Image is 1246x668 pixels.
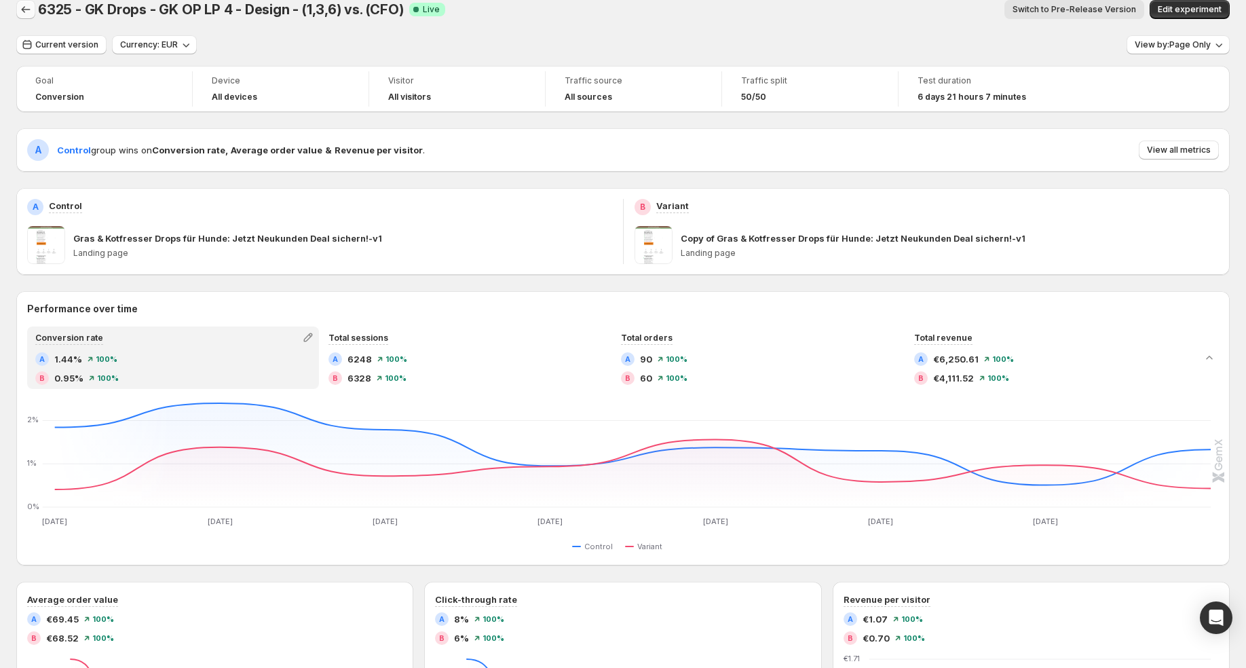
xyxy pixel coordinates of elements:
[423,4,440,15] span: Live
[212,74,350,104] a: DeviceAll devices
[57,145,91,155] span: Control
[483,634,504,642] span: 100 %
[537,517,563,526] text: [DATE]
[918,75,1056,86] span: Test duration
[454,631,469,645] span: 6%
[903,634,925,642] span: 100 %
[385,374,407,382] span: 100 %
[92,634,114,642] span: 100 %
[454,612,469,626] span: 8%
[741,74,879,104] a: Traffic split50/50
[333,374,338,382] h2: B
[33,202,39,212] h2: A
[1127,35,1230,54] button: View by:Page Only
[27,502,39,511] text: 0%
[1158,4,1222,15] span: Edit experiment
[621,333,673,343] span: Total orders
[565,74,702,104] a: Traffic sourceAll sources
[918,374,924,382] h2: B
[439,634,445,642] h2: B
[42,517,67,526] text: [DATE]
[231,145,322,155] strong: Average order value
[681,248,1220,259] p: Landing page
[439,615,445,623] h2: A
[848,615,853,623] h2: A
[27,415,39,425] text: 2%
[625,374,630,382] h2: B
[863,631,890,645] span: €0.70
[35,39,98,50] span: Current version
[572,538,618,555] button: Control
[918,74,1056,104] a: Test duration6 days 21 hours 7 minutes
[46,612,79,626] span: €69.45
[92,615,114,623] span: 100 %
[435,593,517,606] h3: Click-through rate
[96,355,117,363] span: 100 %
[987,374,1009,382] span: 100 %
[635,226,673,264] img: Copy of Gras & Kotfresser Drops für Hunde: Jetzt Neukunden Deal sichern!-v1
[212,92,257,103] h4: All devices
[35,92,84,103] span: Conversion
[640,352,652,366] span: 90
[848,634,853,642] h2: B
[385,355,407,363] span: 100 %
[584,541,613,552] span: Control
[208,517,233,526] text: [DATE]
[152,145,225,155] strong: Conversion rate
[868,517,893,526] text: [DATE]
[933,352,979,366] span: €6,250.61
[49,199,82,212] p: Control
[565,75,702,86] span: Traffic source
[73,248,612,259] p: Landing page
[565,92,612,103] h4: All sources
[844,654,860,663] text: €1.71
[640,371,652,385] span: 60
[38,1,404,18] span: 6325 - GK Drops - GK OP LP 4 - Design - (1,3,6) vs. (CFO)
[681,231,1025,245] p: Copy of Gras & Kotfresser Drops für Hunde: Jetzt Neukunden Deal sichern!-v1
[703,517,728,526] text: [DATE]
[388,92,431,103] h4: All visitors
[918,92,1026,103] span: 6 days 21 hours 7 minutes
[483,615,504,623] span: 100 %
[120,39,178,50] span: Currency: EUR
[347,352,372,366] span: 6248
[325,145,332,155] strong: &
[373,517,398,526] text: [DATE]
[741,92,766,103] span: 50/50
[666,374,687,382] span: 100 %
[1200,348,1219,367] button: Collapse chart
[73,231,382,245] p: Gras & Kotfresser Drops für Hunde: Jetzt Neukunden Deal sichern!-v1
[35,333,103,343] span: Conversion rate
[741,75,879,86] span: Traffic split
[112,35,197,54] button: Currency: EUR
[625,538,668,555] button: Variant
[656,199,689,212] p: Variant
[16,35,107,54] button: Current version
[31,615,37,623] h2: A
[844,593,930,606] h3: Revenue per visitor
[992,355,1014,363] span: 100 %
[1013,4,1136,15] span: Switch to Pre-Release Version
[914,333,973,343] span: Total revenue
[637,541,662,552] span: Variant
[863,612,888,626] span: €1.07
[347,371,371,385] span: 6328
[46,631,79,645] span: €68.52
[35,143,41,157] h2: A
[933,371,974,385] span: €4,111.52
[918,355,924,363] h2: A
[212,75,350,86] span: Device
[1033,517,1058,526] text: [DATE]
[388,75,526,86] span: Visitor
[335,145,423,155] strong: Revenue per visitor
[57,145,425,155] span: group wins on .
[35,74,173,104] a: GoalConversion
[328,333,388,343] span: Total sessions
[54,352,82,366] span: 1.44%
[1200,601,1232,634] div: Open Intercom Messenger
[1135,39,1211,50] span: View by: Page Only
[31,634,37,642] h2: B
[901,615,923,623] span: 100 %
[54,371,83,385] span: 0.95%
[27,226,65,264] img: Gras & Kotfresser Drops für Hunde: Jetzt Neukunden Deal sichern!-v1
